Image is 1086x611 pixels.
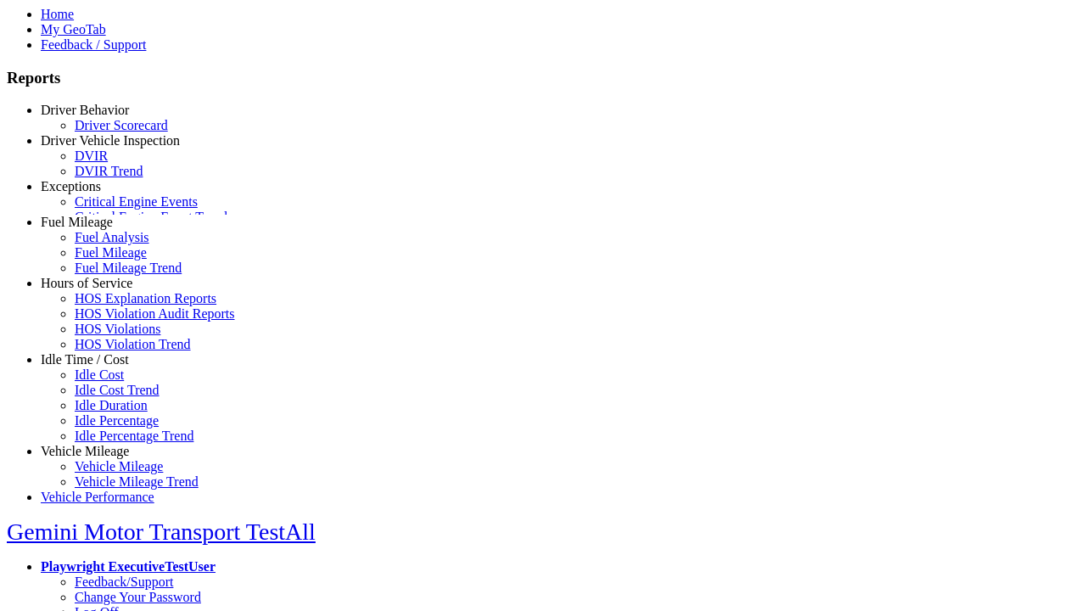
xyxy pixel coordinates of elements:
a: Fuel Mileage [41,215,113,229]
a: Fuel Mileage Trend [75,261,182,275]
a: Vehicle Mileage [41,444,129,458]
a: Playwright ExecutiveTestUser [41,559,216,574]
a: Exceptions [41,179,101,193]
a: Fuel Mileage [75,245,147,260]
a: Idle Duration [75,398,148,412]
a: Fuel Analysis [75,230,149,244]
a: Critical Engine Events [75,194,198,209]
a: Idle Time / Cost [41,352,129,367]
a: Idle Cost Trend [75,383,160,397]
a: Vehicle Mileage Trend [75,474,199,489]
a: HOS Violation Trend [75,337,191,351]
a: Hours of Service [41,276,132,290]
a: Idle Cost [75,367,124,382]
a: Driver Behavior [41,103,129,117]
a: HOS Violations [75,322,160,336]
a: DVIR Trend [75,164,143,178]
a: Home [41,7,74,21]
a: Feedback / Support [41,37,146,52]
a: DVIR [75,149,108,163]
a: Gemini Motor Transport TestAll [7,519,316,545]
a: HOS Violation Audit Reports [75,306,235,321]
a: Driver Scorecard [75,118,168,132]
a: Critical Engine Event Trend [75,210,227,224]
a: Idle Percentage Trend [75,429,193,443]
a: Change Your Password [75,590,201,604]
a: Feedback/Support [75,575,173,589]
a: Vehicle Performance [41,490,154,504]
a: Idle Percentage [75,413,159,428]
a: My GeoTab [41,22,106,36]
a: Vehicle Mileage [75,459,163,474]
a: HOS Explanation Reports [75,291,216,305]
h3: Reports [7,69,1079,87]
a: Driver Vehicle Inspection [41,133,180,148]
